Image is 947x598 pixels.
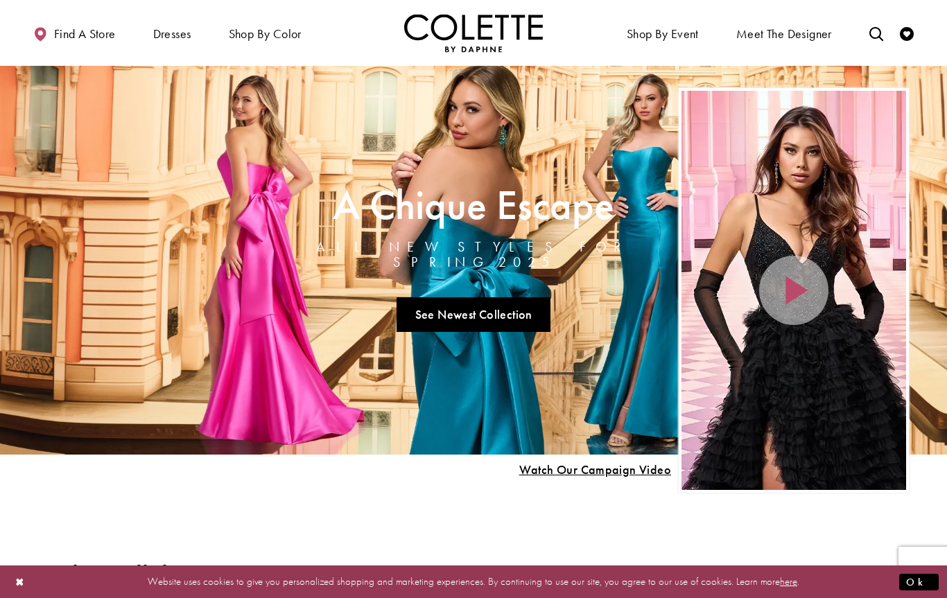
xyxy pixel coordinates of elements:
a: See Newest Collection A Chique Escape All New Styles For Spring 2025 [397,297,550,332]
a: Check Wishlist [896,14,917,52]
span: Shop By Event [623,14,702,52]
span: Meet the designer [736,27,832,41]
ul: Slider Links [268,292,679,337]
img: Colette by Daphne [404,14,543,52]
a: Find a store [30,14,119,52]
a: here [780,574,797,588]
span: Shop by color [229,27,302,41]
button: Close Dialog [8,570,32,594]
a: Meet the designer [733,14,835,52]
span: Shop by color [225,14,305,52]
span: Dresses [150,14,195,52]
a: Toggle search [866,14,887,52]
span: Dresses [153,27,191,41]
p: Website uses cookies to give you personalized shopping and marketing experiences. By continuing t... [100,572,847,591]
span: Play Slide #15 Video [519,463,671,477]
span: Shop By Event [627,27,699,41]
span: Find a store [54,27,116,41]
button: Submit Dialog [899,573,939,590]
a: Visit Home Page [404,14,543,52]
